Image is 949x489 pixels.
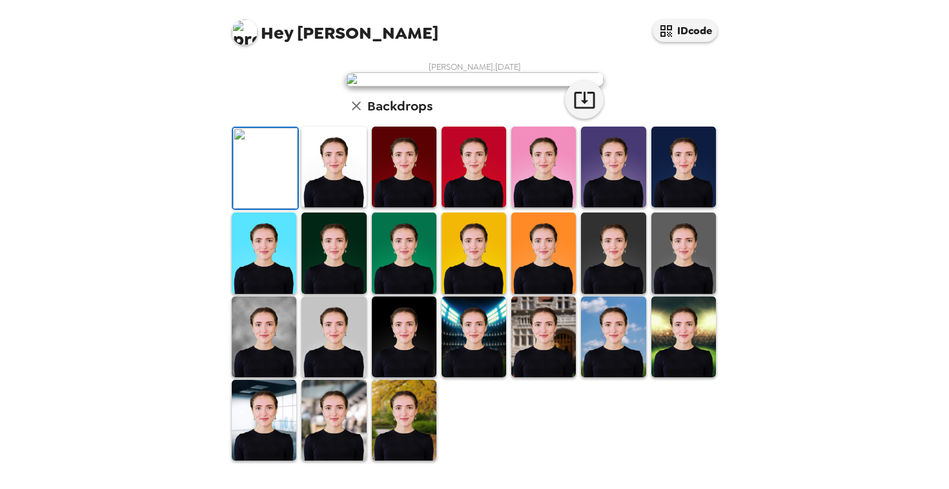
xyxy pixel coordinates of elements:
[653,19,717,42] button: IDcode
[261,21,293,45] span: Hey
[233,128,298,209] img: Original
[429,61,521,72] span: [PERSON_NAME] , [DATE]
[232,13,438,42] span: [PERSON_NAME]
[345,72,604,87] img: user
[232,19,258,45] img: profile pic
[367,96,433,116] h6: Backdrops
